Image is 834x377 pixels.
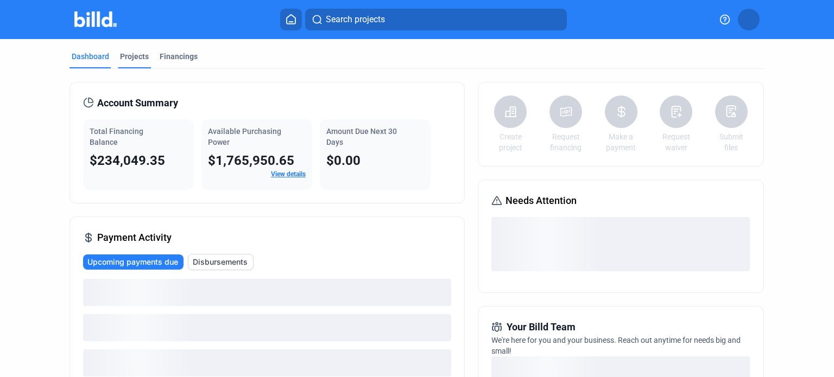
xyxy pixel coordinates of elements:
[208,153,294,168] span: $1,765,950.65
[326,13,385,26] span: Search projects
[326,153,361,168] span: $0.00
[83,279,451,306] div: loading
[507,320,576,335] span: Your Billd Team
[657,131,695,153] a: Request waiver
[97,95,178,111] span: Account Summary
[491,217,750,271] div: loading
[491,336,741,355] span: We're here for you and your business. Reach out anytime for needs big and small!
[90,153,165,168] span: $234,049.35
[87,257,178,267] span: Upcoming payments due
[712,131,750,153] a: Submit files
[72,51,109,62] div: Dashboard
[602,131,640,153] a: Make a payment
[193,257,248,267] span: Disbursements
[305,9,567,30] button: Search projects
[120,51,149,62] div: Projects
[90,127,143,146] span: Total Financing Balance
[83,254,184,270] button: Upcoming payments due
[83,314,451,341] div: loading
[506,193,577,208] span: Needs Attention
[271,170,306,178] a: View details
[97,230,172,245] span: Payment Activity
[208,127,281,146] span: Available Purchasing Power
[491,131,529,153] a: Create project
[74,11,117,27] img: Billd Company Logo
[83,349,451,376] div: loading
[160,51,198,62] div: Financings
[188,254,254,270] button: Disbursements
[547,131,585,153] a: Request financing
[326,127,397,146] span: Amount Due Next 30 Days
